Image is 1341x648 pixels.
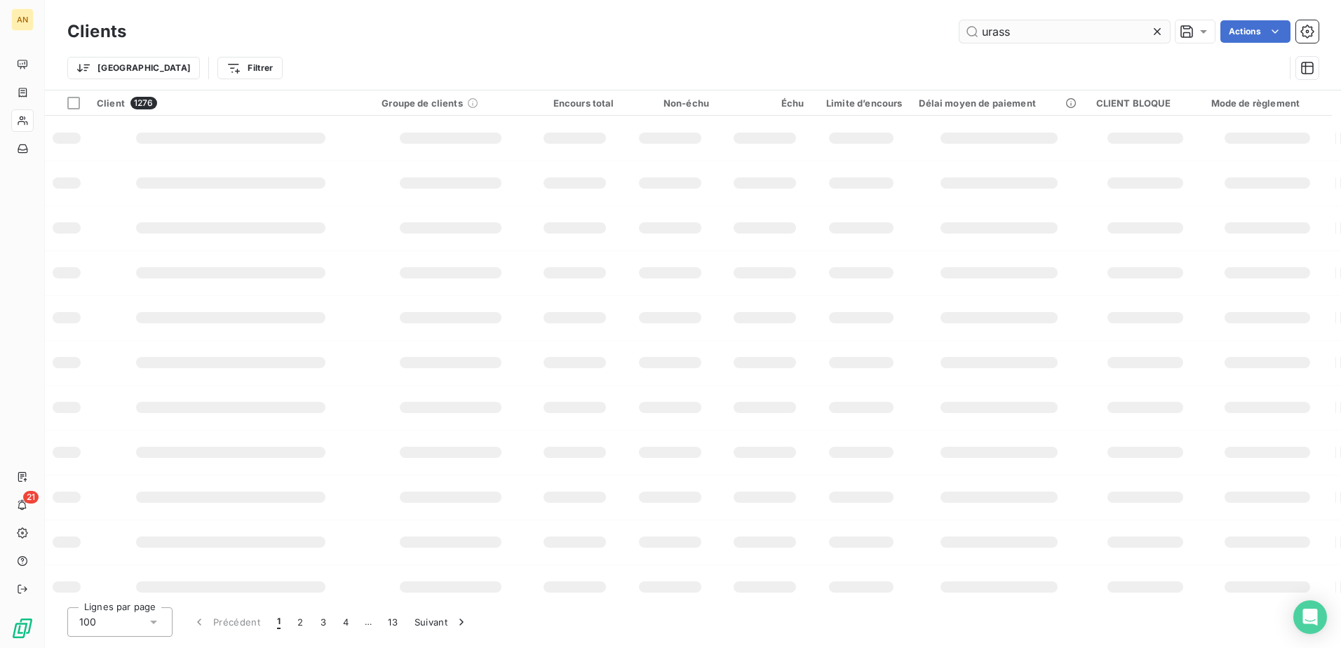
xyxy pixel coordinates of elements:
[959,20,1170,43] input: Rechercher
[821,97,902,109] div: Limite d’encours
[631,97,709,109] div: Non-échu
[269,607,289,637] button: 1
[1211,97,1324,109] div: Mode de règlement
[335,607,357,637] button: 4
[1293,600,1327,634] div: Open Intercom Messenger
[289,607,311,637] button: 2
[277,615,281,629] span: 1
[97,97,125,109] span: Client
[382,97,463,109] span: Groupe de clients
[536,97,614,109] div: Encours total
[357,611,379,633] span: …
[312,607,335,637] button: 3
[379,607,406,637] button: 13
[919,97,1079,109] div: Délai moyen de paiement
[11,8,34,31] div: AN
[130,97,157,109] span: 1276
[11,617,34,640] img: Logo LeanPay
[79,615,96,629] span: 100
[67,19,126,44] h3: Clients
[1096,97,1194,109] div: CLIENT BLOQUE
[67,57,200,79] button: [GEOGRAPHIC_DATA]
[23,491,39,504] span: 21
[406,607,477,637] button: Suivant
[726,97,804,109] div: Échu
[1220,20,1291,43] button: Actions
[184,607,269,637] button: Précédent
[217,57,282,79] button: Filtrer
